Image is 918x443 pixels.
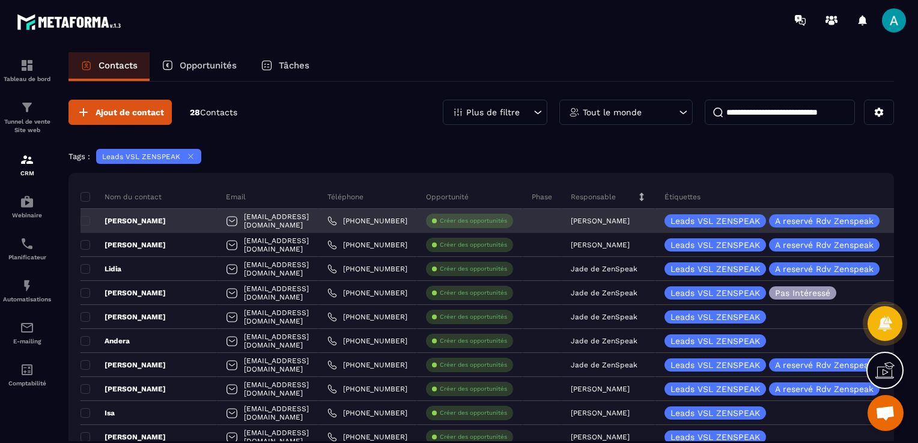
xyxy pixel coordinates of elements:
[81,408,115,418] p: Isa
[775,361,874,369] p: A reservé Rdv Zenspeak
[96,106,164,118] span: Ajout de contact
[571,337,637,345] p: Jade de ZenSpeak
[670,265,760,273] p: Leads VSL ZENSPEAK
[327,432,407,442] a: [PHONE_NUMBER]
[3,296,51,303] p: Automatisations
[571,217,630,225] p: [PERSON_NAME]
[3,212,51,218] p: Webinaire
[249,52,321,81] a: Tâches
[20,321,34,335] img: email
[327,192,363,202] p: Téléphone
[670,217,760,225] p: Leads VSL ZENSPEAK
[81,312,166,322] p: [PERSON_NAME]
[3,380,51,387] p: Comptabilité
[3,338,51,345] p: E-mailing
[3,170,51,176] p: CRM
[868,395,904,431] div: Ouvrir le chat
[3,118,51,134] p: Tunnel de vente Site web
[440,289,507,297] p: Créer des opportunités
[20,58,34,73] img: formation
[571,361,637,369] p: Jade de ZenSpeak
[571,289,637,297] p: Jade de ZenSpeak
[102,152,180,161] p: Leads VSL ZENSPEAK
[670,313,760,321] p: Leads VSL ZENSPEAK
[3,91,51,143] a: formationformationTunnel de vente Site web
[775,265,874,273] p: A reservé Rdv Zenspeak
[81,432,166,442] p: [PERSON_NAME]
[670,433,760,441] p: Leads VSL ZENSPEAK
[20,152,34,167] img: formation
[3,228,51,270] a: schedulerschedulerPlanificateur
[327,360,407,370] a: [PHONE_NUMBER]
[279,60,309,71] p: Tâches
[664,192,701,202] p: Étiquettes
[81,336,130,346] p: Andera
[571,313,637,321] p: Jade de ZenSpeak
[440,433,507,441] p: Créer des opportunités
[20,279,34,293] img: automations
[327,288,407,298] a: [PHONE_NUMBER]
[571,241,630,249] p: [PERSON_NAME]
[20,237,34,251] img: scheduler
[440,241,507,249] p: Créer des opportunités
[440,337,507,345] p: Créer des opportunités
[180,60,237,71] p: Opportunités
[571,409,630,417] p: [PERSON_NAME]
[440,265,507,273] p: Créer des opportunités
[3,76,51,82] p: Tableau de bord
[81,240,166,250] p: [PERSON_NAME]
[327,384,407,394] a: [PHONE_NUMBER]
[20,194,34,209] img: automations
[327,264,407,274] a: [PHONE_NUMBER]
[81,192,162,202] p: Nom du contact
[3,312,51,354] a: emailemailE-mailing
[440,217,507,225] p: Créer des opportunités
[440,361,507,369] p: Créer des opportunités
[3,49,51,91] a: formationformationTableau de bord
[670,289,760,297] p: Leads VSL ZENSPEAK
[466,108,520,116] p: Plus de filtre
[440,409,507,417] p: Créer des opportunités
[68,100,172,125] button: Ajout de contact
[3,254,51,261] p: Planificateur
[190,107,237,118] p: 28
[775,289,830,297] p: Pas Intéressé
[775,241,874,249] p: A reservé Rdv Zenspeak
[17,11,125,33] img: logo
[775,217,874,225] p: A reservé Rdv Zenspeak
[150,52,249,81] a: Opportunités
[327,216,407,226] a: [PHONE_NUMBER]
[327,240,407,250] a: [PHONE_NUMBER]
[99,60,138,71] p: Contacts
[20,363,34,377] img: accountant
[571,265,637,273] p: Jade de ZenSpeak
[3,143,51,185] a: formationformationCRM
[571,385,630,393] p: [PERSON_NAME]
[670,385,760,393] p: Leads VSL ZENSPEAK
[327,336,407,346] a: [PHONE_NUMBER]
[670,409,760,417] p: Leads VSL ZENSPEAK
[775,385,874,393] p: A reservé Rdv Zenspeak
[670,337,760,345] p: Leads VSL ZENSPEAK
[440,313,507,321] p: Créer des opportunités
[81,288,166,298] p: [PERSON_NAME]
[3,354,51,396] a: accountantaccountantComptabilité
[200,107,237,117] span: Contacts
[571,433,630,441] p: [PERSON_NAME]
[327,408,407,418] a: [PHONE_NUMBER]
[20,100,34,115] img: formation
[327,312,407,322] a: [PHONE_NUMBER]
[81,384,166,394] p: [PERSON_NAME]
[81,216,166,226] p: [PERSON_NAME]
[426,192,469,202] p: Opportunité
[3,185,51,228] a: automationsautomationsWebinaire
[532,192,552,202] p: Phase
[3,270,51,312] a: automationsautomationsAutomatisations
[226,192,246,202] p: Email
[571,192,616,202] p: Responsable
[68,152,90,161] p: Tags :
[81,360,166,370] p: [PERSON_NAME]
[440,385,507,393] p: Créer des opportunités
[670,241,760,249] p: Leads VSL ZENSPEAK
[670,361,760,369] p: Leads VSL ZENSPEAK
